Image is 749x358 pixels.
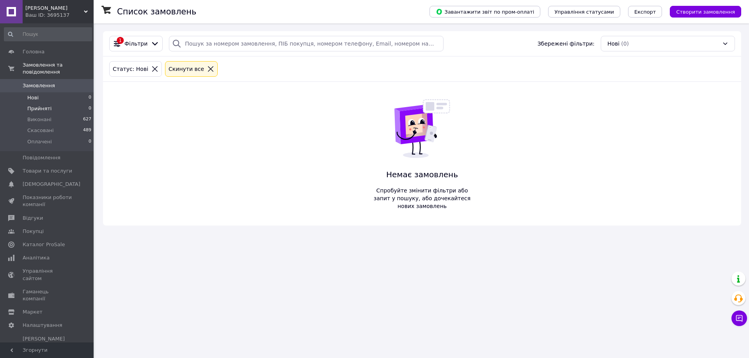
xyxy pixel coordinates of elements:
[23,168,72,175] span: Товари та послуги
[23,241,65,248] span: Каталог ProSale
[23,228,44,235] span: Покупці
[89,138,91,145] span: 0
[538,40,595,48] span: Збережені фільтри:
[25,12,94,19] div: Ваш ID: 3695137
[169,36,444,51] input: Пошук за номером замовлення, ПІБ покупця, номером телефону, Email, номером накладної
[23,268,72,282] span: Управління сайтом
[23,48,44,55] span: Головна
[27,105,51,112] span: Прийняті
[27,94,39,101] span: Нові
[628,6,662,18] button: Експорт
[371,169,474,180] span: Немає замовлень
[23,194,72,208] span: Показники роботи компанії
[23,215,43,222] span: Відгуки
[23,82,55,89] span: Замовлення
[436,8,534,15] span: Завантажити звіт по пром-оплаті
[124,40,147,48] span: Фільтри
[634,9,656,15] span: Експорт
[111,65,150,73] div: Статус: Нові
[23,62,94,76] span: Замовлення та повідомлення
[662,8,741,14] a: Створити замовлення
[167,65,206,73] div: Cкинути все
[23,322,62,329] span: Налаштування
[554,9,614,15] span: Управління статусами
[676,9,735,15] span: Створити замовлення
[23,181,80,188] span: [DEMOGRAPHIC_DATA]
[83,127,91,134] span: 489
[27,116,51,123] span: Виконані
[731,310,747,326] button: Чат з покупцем
[89,94,91,101] span: 0
[371,187,474,210] span: Спробуйте змінити фільтри або запит у пошуку, або дочекайтеся нових замовлень
[430,6,540,18] button: Завантажити звіт по пром-оплаті
[117,7,196,16] h1: Список замовлень
[89,105,91,112] span: 0
[4,27,92,41] input: Пошук
[621,41,629,47] span: (0)
[548,6,620,18] button: Управління статусами
[25,5,84,12] span: Ірен
[23,309,43,316] span: Маркет
[670,6,741,18] button: Створити замовлення
[23,154,60,161] span: Повідомлення
[23,254,50,261] span: Аналітика
[27,138,52,145] span: Оплачені
[23,288,72,302] span: Гаманець компанії
[27,127,54,134] span: Скасовані
[23,335,72,357] span: [PERSON_NAME] та рахунки
[607,40,619,48] span: Нові
[83,116,91,123] span: 627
